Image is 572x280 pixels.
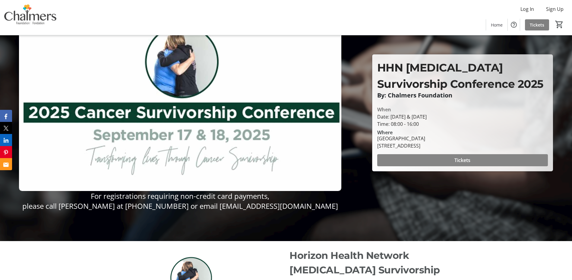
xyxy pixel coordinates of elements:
span: HHN [MEDICAL_DATA] Survivorship Conference 2025 [377,61,543,91]
button: Help [508,19,520,31]
button: Sign Up [541,4,568,14]
p: By: Chalmers Foundation [377,92,548,99]
button: Cart [554,19,565,30]
span: Sign Up [546,5,564,13]
img: Chalmers Foundation's Logo [4,2,57,33]
div: When [377,106,391,113]
span: Log In [520,5,534,13]
button: Tickets [377,154,548,166]
div: [STREET_ADDRESS] [377,142,425,149]
div: Date: [DATE] & [DATE] Time: 08:00 - 16:00 [377,113,548,128]
span: Tickets [530,22,544,28]
span: For registrations requiring non-credit card payments, [91,191,269,201]
a: Tickets [525,19,549,30]
a: Home [486,19,507,30]
div: Where [377,130,393,135]
span: Tickets [454,157,470,164]
img: Campaign CTA Media Photo [19,10,341,191]
div: [GEOGRAPHIC_DATA] [377,135,425,142]
button: Log In [516,4,539,14]
span: Home [491,22,503,28]
span: please call [PERSON_NAME] at [PHONE_NUMBER] or email [EMAIL_ADDRESS][DOMAIN_NAME] [22,201,338,211]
